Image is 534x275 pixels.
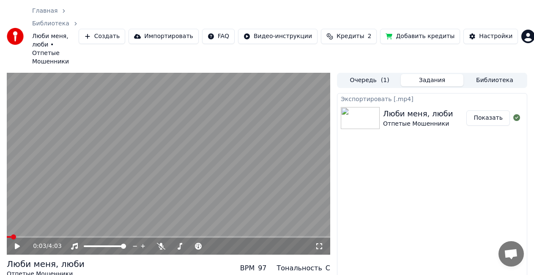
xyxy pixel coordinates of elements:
div: 97 [258,263,266,273]
span: Люби меня, люби • Отпетые Мошенники [32,32,79,66]
button: Добавить кредиты [380,29,460,44]
button: Кредиты2 [321,29,377,44]
div: BPM [240,263,255,273]
button: FAQ [202,29,235,44]
div: Люби меня, люби [7,258,85,270]
button: Библиотека [463,74,526,86]
span: ( 1 ) [381,76,389,85]
button: Задания [401,74,463,86]
a: Библиотека [32,19,69,28]
a: Главная [32,7,58,15]
span: 4:03 [48,242,61,250]
button: Импортировать [129,29,199,44]
span: Кредиты [337,32,364,41]
div: Настройки [479,32,512,41]
div: / [33,242,53,250]
div: Люби меня, люби [383,108,453,120]
button: Показать [466,110,510,126]
nav: breadcrumb [32,7,79,66]
div: C [326,263,330,273]
button: Создать [79,29,125,44]
button: Очередь [338,74,401,86]
button: Видео-инструкции [238,29,318,44]
span: 0:03 [33,242,46,250]
div: Тональность [277,263,322,273]
button: Настройки [463,29,518,44]
div: Экспортировать [.mp4] [337,93,527,104]
div: Открытый чат [498,241,524,267]
div: Отпетые Мошенники [383,120,453,128]
span: 2 [367,32,371,41]
img: youka [7,28,24,45]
